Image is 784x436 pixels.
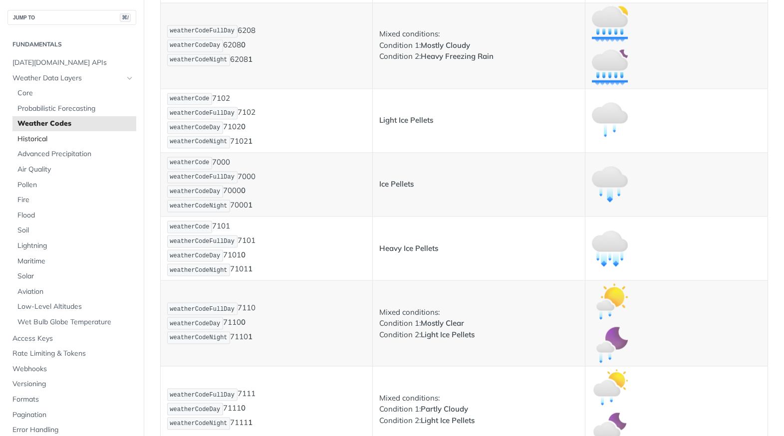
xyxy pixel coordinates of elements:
strong: 0 [241,39,246,49]
span: Expand image [592,425,628,435]
span: Expand image [592,242,628,252]
span: weatherCodeNight [170,266,227,273]
span: Expand image [592,179,628,188]
button: Hide subpages for Weather Data Layers [126,74,134,82]
span: Air Quality [17,165,134,175]
span: Probabilistic Forecasting [17,104,134,114]
span: weatherCodeNight [170,334,227,341]
img: mostly_clear_light_ice_pellets_day [592,327,628,363]
span: Pagination [12,410,134,420]
span: Webhooks [12,364,134,374]
a: Lightning [12,238,136,253]
strong: 0 [241,186,246,195]
span: Historical [17,134,134,144]
span: weatherCodeFullDay [170,237,235,244]
strong: 1 [248,200,253,210]
span: Low-Level Altitudes [17,302,134,312]
a: Advanced Precipitation [12,147,136,162]
span: ⌘/ [120,13,131,22]
p: Mixed conditions: Condition 1: Condition 2: [379,28,578,62]
img: ice_pellets [592,166,628,202]
a: Probabilistic Forecasting [12,101,136,116]
span: weatherCode [170,95,209,102]
strong: 0 [241,249,246,259]
span: Wet Bulb Globe Temperature [17,317,134,327]
p: Mixed conditions: Condition 1: Condition 2: [379,306,578,340]
strong: Light Ice Pellets [421,329,475,339]
strong: 1 [248,264,253,273]
a: Webhooks [7,362,136,377]
strong: 0 [241,122,246,131]
strong: 1 [248,54,253,63]
span: weatherCodeNight [170,203,227,210]
a: Wet Bulb Globe Temperature [12,315,136,330]
p: 7111 7111 7111 [167,387,366,430]
a: Versioning [7,377,136,392]
span: weatherCodeDay [170,406,220,413]
a: Fire [12,193,136,208]
a: Weather Data LayersHide subpages for Weather Data Layers [7,71,136,86]
strong: Mostly Cloudy [421,40,470,50]
strong: Mostly Clear [421,318,464,327]
span: weatherCodeDay [170,320,220,327]
strong: Light Ice Pellets [379,115,433,125]
span: Expand image [592,296,628,305]
span: Expand image [592,18,628,27]
strong: Partly Cloudy [421,404,468,413]
span: weatherCodeFullDay [170,305,235,312]
span: weatherCodeFullDay [170,174,235,181]
p: 7102 7102 7102 7102 [167,92,366,149]
span: Expand image [592,339,628,349]
a: Aviation [12,284,136,299]
img: light_ice_pellets [592,102,628,138]
a: Pollen [12,178,136,193]
a: [DATE][DOMAIN_NAME] APIs [7,55,136,70]
span: Maritime [17,256,134,266]
span: Versioning [12,379,134,389]
span: Core [17,88,134,98]
span: Soil [17,225,134,235]
img: partly_cloudy_light_ice_pellets_day [592,369,628,405]
a: Solar [12,269,136,284]
p: 7110 7110 7110 [167,301,366,344]
a: Formats [7,392,136,407]
span: Expand image [592,61,628,71]
span: weatherCodeDay [170,252,220,259]
a: Air Quality [12,162,136,177]
strong: 0 [241,317,246,327]
p: Mixed conditions: Condition 1: Condition 2: [379,392,578,426]
strong: Heavy Freezing Rain [421,51,494,61]
p: 7000 7000 7000 7000 [167,156,366,213]
span: Aviation [17,287,134,297]
a: Maritime [12,254,136,269]
span: weatherCodeDay [170,124,220,131]
span: weatherCodeFullDay [170,110,235,117]
a: Pagination [7,408,136,423]
span: weatherCodeDay [170,188,220,195]
span: Solar [17,271,134,281]
span: Weather Codes [17,119,134,129]
span: weatherCode [170,159,209,166]
span: Flood [17,211,134,220]
img: mostly_clear_light_ice_pellets_day [592,283,628,319]
span: Weather Data Layers [12,73,123,83]
button: JUMP TO⌘/ [7,10,136,25]
strong: 1 [248,331,253,341]
span: Advanced Precipitation [17,149,134,159]
strong: Ice Pellets [379,179,414,189]
img: mostly_cloudy_heavy_freezing_rain_night [592,49,628,85]
span: Formats [12,395,134,405]
img: mostly_cloudy_heavy_freezing_rain_day [592,6,628,42]
span: Fire [17,195,134,205]
span: weatherCodeNight [170,138,227,145]
strong: 1 [248,417,253,427]
span: [DATE][DOMAIN_NAME] APIs [12,58,134,68]
span: Rate Limiting & Tokens [12,349,134,359]
img: heavy_ice_pellets [592,230,628,266]
a: Core [12,86,136,101]
strong: Heavy Ice Pellets [379,243,438,252]
span: weatherCodeNight [170,420,227,427]
span: weatherCodeNight [170,56,227,63]
span: Expand image [592,115,628,124]
a: Low-Level Altitudes [12,299,136,314]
